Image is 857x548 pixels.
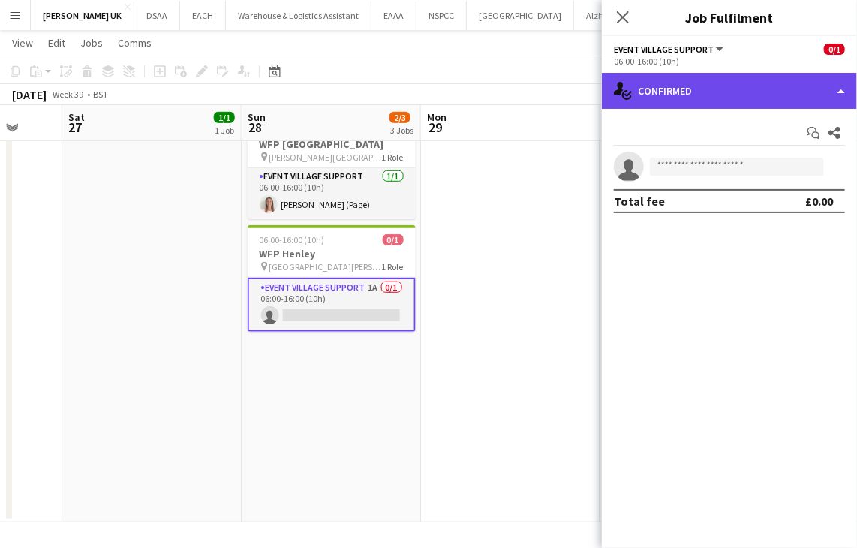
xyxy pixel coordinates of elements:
span: 0/1 [383,234,404,245]
button: [PERSON_NAME] UK [31,1,134,30]
h3: WFP Henley [248,247,416,260]
span: Edit [48,36,65,50]
span: [PERSON_NAME][GEOGRAPHIC_DATA] [269,152,382,163]
h3: WFP [GEOGRAPHIC_DATA] [248,137,416,151]
a: View [6,33,39,53]
button: [GEOGRAPHIC_DATA] [467,1,574,30]
span: 06:00-16:00 (10h) [260,234,325,245]
span: Sat [68,110,85,124]
span: Event Village Support [614,44,714,55]
div: Total fee [614,194,665,209]
div: BST [93,89,108,100]
a: Jobs [74,33,109,53]
button: Alzheimer's Society [574,1,674,30]
button: Event Village Support [614,44,726,55]
app-card-role: Event Village Support1A0/106:00-16:00 (10h) [248,278,416,332]
div: £0.00 [805,194,833,209]
button: EAAA [371,1,416,30]
button: NSPCC [416,1,467,30]
div: Confirmed [602,73,857,109]
span: 27 [66,119,85,136]
app-job-card: 06:00-16:00 (10h)0/1WFP Henley [GEOGRAPHIC_DATA][PERSON_NAME]1 RoleEvent Village Support1A0/106:0... [248,225,416,332]
span: 29 [425,119,447,136]
span: 0/1 [824,44,845,55]
span: 2/3 [389,112,410,123]
span: Jobs [80,36,103,50]
app-job-card: 06:00-16:00 (10h)1/1WFP [GEOGRAPHIC_DATA] [PERSON_NAME][GEOGRAPHIC_DATA]1 RoleEvent Village Suppo... [248,116,416,219]
a: Edit [42,33,71,53]
span: 1/1 [214,112,235,123]
div: [DATE] [12,87,47,102]
span: View [12,36,33,50]
app-card-role: Event Village Support1/106:00-16:00 (10h)[PERSON_NAME] (Page) [248,168,416,219]
div: 1 Job [215,125,234,136]
button: Warehouse & Logistics Assistant [226,1,371,30]
span: Comms [118,36,152,50]
button: EACH [180,1,226,30]
h3: Job Fulfilment [602,8,857,27]
div: 06:00-16:00 (10h) [614,56,845,67]
a: Comms [112,33,158,53]
span: [GEOGRAPHIC_DATA][PERSON_NAME] [269,261,382,272]
div: 3 Jobs [390,125,413,136]
span: 28 [245,119,266,136]
span: Sun [248,110,266,124]
span: 1 Role [382,261,404,272]
button: DSAA [134,1,180,30]
span: 1 Role [382,152,404,163]
span: Week 39 [50,89,87,100]
span: Mon [427,110,447,124]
